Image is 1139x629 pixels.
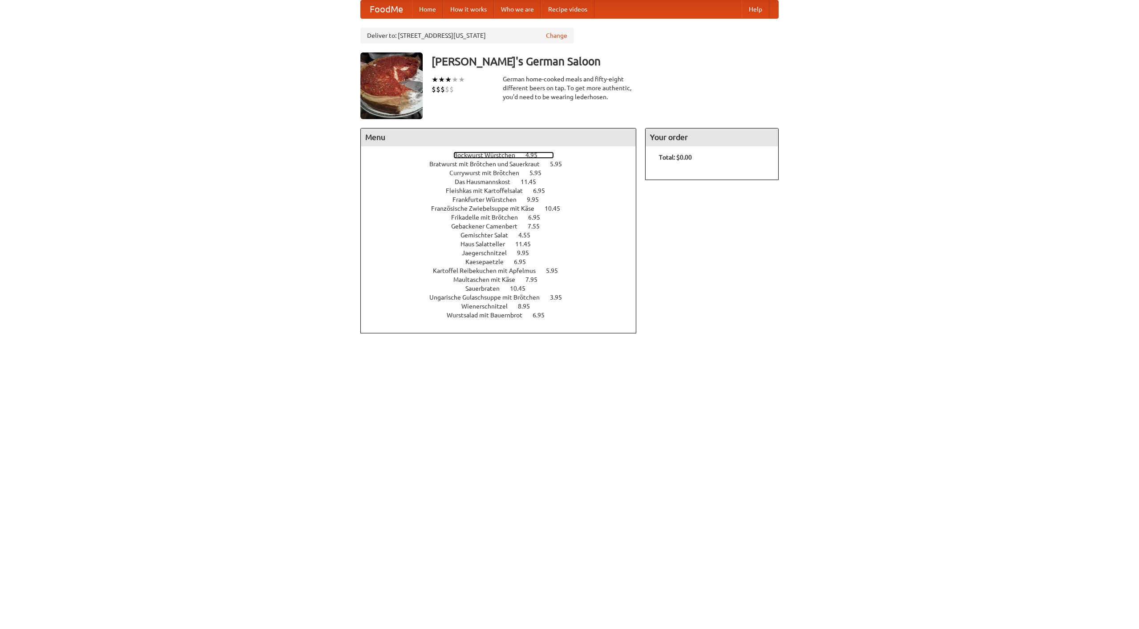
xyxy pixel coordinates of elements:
[465,258,542,265] a: Kaesepaetzle 6.95
[515,240,540,248] span: 11.45
[510,285,534,292] span: 10.45
[550,294,571,301] span: 3.95
[451,214,557,221] a: Frikadelle mit Brötchen 6.95
[431,205,543,212] span: Französische Zwiebelsuppe mit Käse
[445,75,452,84] li: ★
[527,196,548,203] span: 9.95
[528,223,549,230] span: 7.55
[455,178,553,185] a: Das Hausmannskost 11.45
[446,187,532,194] span: Fleishkas mit Kartoffelsalat
[528,214,549,221] span: 6.95
[360,52,423,119] img: angular.jpg
[445,84,449,94] li: $
[432,75,438,84] li: ★
[412,0,443,18] a: Home
[545,205,569,212] span: 10.45
[429,294,549,301] span: Ungarische Gulaschsuppe mit Brötchen
[451,223,526,230] span: Gebackener Camenbert
[518,303,539,310] span: 8.95
[452,75,458,84] li: ★
[529,169,550,176] span: 5.95
[533,187,554,194] span: 6.95
[460,240,547,248] a: Haus Salatteller 11.45
[446,187,561,194] a: Fleishkas mit Kartoffelsalat 6.95
[440,84,445,94] li: $
[461,303,517,310] span: Wienerschnitzel
[452,196,525,203] span: Frankfurter Würstchen
[742,0,769,18] a: Help
[432,52,779,70] h3: [PERSON_NAME]'s German Saloon
[447,312,561,319] a: Wurstsalad mit Bauernbrot 6.95
[360,28,574,44] div: Deliver to: [STREET_ADDRESS][US_STATE]
[465,285,542,292] a: Sauerbraten 10.45
[460,240,514,248] span: Haus Salatteller
[443,0,494,18] a: How it works
[455,178,519,185] span: Das Hausmannskost
[546,31,567,40] a: Change
[429,160,549,168] span: Bratwurst mit Brötchen und Sauerkraut
[525,276,546,283] span: 7.95
[449,169,528,176] span: Currywurst mit Brötchen
[449,169,558,176] a: Currywurst mit Brötchen 5.95
[453,276,554,283] a: Maultaschen mit Käse 7.95
[361,0,412,18] a: FoodMe
[447,312,531,319] span: Wurstsalad mit Bauernbrot
[438,75,445,84] li: ★
[533,312,553,319] span: 6.95
[429,160,578,168] a: Bratwurst mit Brötchen und Sauerkraut 5.95
[550,160,571,168] span: 5.95
[462,249,516,256] span: Jaegerschnitzel
[449,84,454,94] li: $
[429,294,578,301] a: Ungarische Gulaschsuppe mit Brötchen 3.95
[525,152,546,159] span: 4.95
[451,223,556,230] a: Gebackener Camenbert 7.55
[458,75,465,84] li: ★
[433,267,574,274] a: Kartoffel Reibekuchen mit Apfelmus 5.95
[433,267,545,274] span: Kartoffel Reibekuchen mit Apfelmus
[546,267,567,274] span: 5.95
[465,258,513,265] span: Kaesepaetzle
[453,152,554,159] a: Bockwurst Würstchen 4.95
[453,152,524,159] span: Bockwurst Würstchen
[517,249,538,256] span: 9.95
[436,84,440,94] li: $
[514,258,535,265] span: 6.95
[460,232,547,239] a: Gemischter Salat 4.55
[462,249,545,256] a: Jaegerschnitzel 9.95
[465,285,509,292] span: Sauerbraten
[361,128,636,146] h4: Menu
[453,276,524,283] span: Maultaschen mit Käse
[659,154,692,161] b: Total: $0.00
[452,196,555,203] a: Frankfurter Würstchen 9.95
[541,0,594,18] a: Recipe videos
[518,232,539,239] span: 4.55
[451,214,527,221] span: Frikadelle mit Brötchen
[503,75,636,101] div: German home-cooked meals and fifty-eight different beers on tap. To get more authentic, you'd nee...
[431,205,577,212] a: Französische Zwiebelsuppe mit Käse 10.45
[521,178,545,185] span: 11.45
[646,128,778,146] h4: Your order
[461,303,546,310] a: Wienerschnitzel 8.95
[494,0,541,18] a: Who we are
[432,84,436,94] li: $
[460,232,517,239] span: Gemischter Salat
